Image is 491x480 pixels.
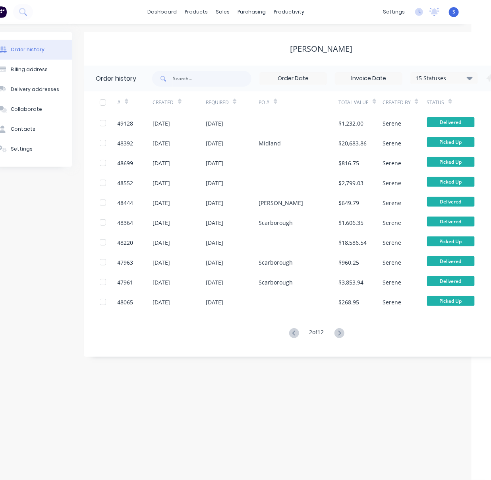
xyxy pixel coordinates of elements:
div: Created By [383,91,427,113]
span: Picked Up [427,296,475,306]
div: PO # [259,99,270,106]
div: [DATE] [153,179,170,187]
div: $268.95 [338,298,359,306]
span: Picked Up [427,137,475,147]
div: Created [153,99,174,106]
div: Serene [383,119,401,128]
div: Scarborough [259,258,293,267]
div: [DATE] [206,179,223,187]
div: 48699 [118,159,133,167]
span: Delivered [427,197,475,207]
div: $1,232.00 [338,119,363,128]
div: Serene [383,139,401,147]
span: Picked Up [427,177,475,187]
div: [DATE] [153,119,170,128]
div: Serene [383,278,401,286]
div: 49128 [118,119,133,128]
div: # [118,91,153,113]
div: Order history [11,46,44,53]
div: [DATE] [153,238,170,247]
div: [DATE] [153,159,170,167]
div: [DATE] [206,278,223,286]
div: Total Value [338,91,383,113]
div: $20,683.86 [338,139,367,147]
div: 2 of 12 [309,328,324,339]
input: Search... [173,71,251,87]
div: Status [427,99,445,106]
div: [DATE] [206,219,223,227]
div: productivity [270,6,309,18]
input: Order Date [260,73,327,85]
span: Delivered [427,276,475,286]
div: 47961 [118,278,133,286]
div: Created By [383,99,411,106]
div: Scarborough [259,219,293,227]
div: Serene [383,179,401,187]
div: 15 Statuses [411,74,477,83]
div: 48552 [118,179,133,187]
div: # [118,99,121,106]
div: [PERSON_NAME] [290,44,353,54]
span: S [452,8,455,15]
div: [PERSON_NAME] [259,199,303,207]
div: [DATE] [206,238,223,247]
div: [DATE] [206,199,223,207]
div: [DATE] [153,219,170,227]
div: sales [212,6,234,18]
div: 48444 [118,199,133,207]
input: Invoice Date [335,73,402,85]
div: $3,853.94 [338,278,363,286]
div: $816.75 [338,159,359,167]
div: [DATE] [206,298,223,306]
div: Serene [383,219,401,227]
div: Serene [383,199,401,207]
div: [DATE] [153,298,170,306]
div: [DATE] [153,199,170,207]
a: dashboard [144,6,181,18]
div: Settings [11,145,33,153]
div: Midland [259,139,281,147]
div: products [181,6,212,18]
div: [DATE] [153,258,170,267]
div: Serene [383,298,401,306]
div: [DATE] [206,159,223,167]
div: Serene [383,159,401,167]
div: 47963 [118,258,133,267]
div: PO # [259,91,338,113]
span: Picked Up [427,157,475,167]
div: settings [379,6,409,18]
div: Billing address [11,66,48,73]
div: Serene [383,258,401,267]
div: Order history [96,74,136,83]
div: Required [206,91,259,113]
div: 48220 [118,238,133,247]
span: Delivered [427,117,475,127]
div: [DATE] [153,278,170,286]
div: $2,799.03 [338,179,363,187]
div: $649.79 [338,199,359,207]
div: [DATE] [153,139,170,147]
div: [DATE] [206,139,223,147]
span: Delivered [427,217,475,226]
div: Created [153,91,206,113]
div: $960.25 [338,258,359,267]
div: Required [206,99,229,106]
div: 48392 [118,139,133,147]
div: [DATE] [206,258,223,267]
div: [DATE] [206,119,223,128]
span: Delivered [427,256,475,266]
div: Contacts [11,126,35,133]
span: Picked Up [427,236,475,246]
div: Total Value [338,99,369,106]
div: Collaborate [11,106,42,113]
div: Delivery addresses [11,86,59,93]
div: 48065 [118,298,133,306]
div: $1,606.35 [338,219,363,227]
div: purchasing [234,6,270,18]
div: $18,586.54 [338,238,367,247]
div: Serene [383,238,401,247]
div: Scarborough [259,278,293,286]
div: 48364 [118,219,133,227]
